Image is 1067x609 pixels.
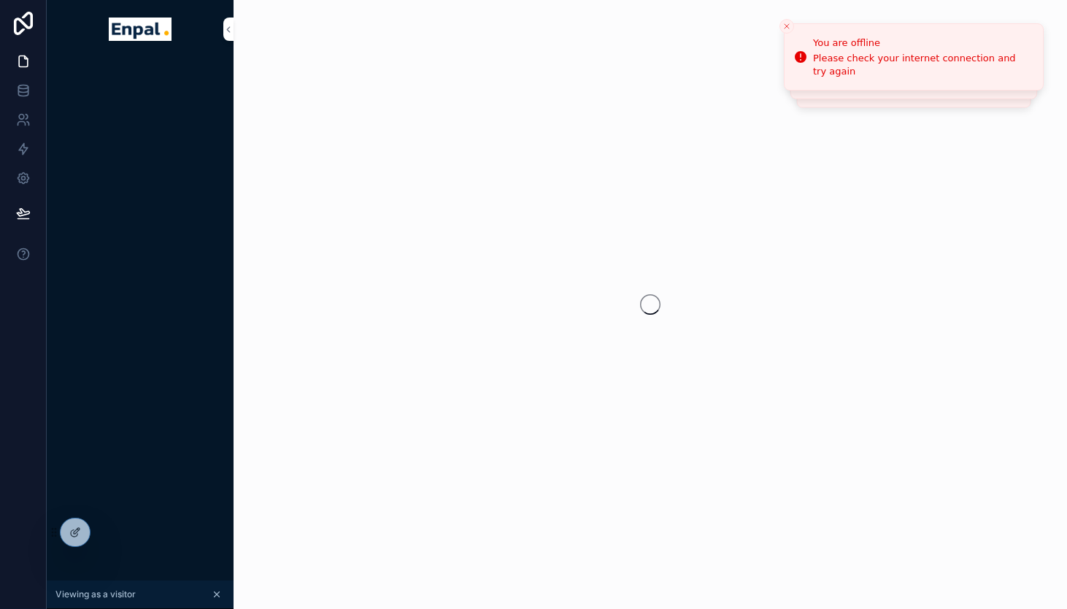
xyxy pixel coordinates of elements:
[779,19,794,34] button: Close toast
[55,589,136,600] span: Viewing as a visitor
[47,58,234,85] div: scrollable content
[813,52,1031,78] div: Please check your internet connection and try again
[813,36,1031,50] div: You are offline
[109,18,171,41] img: App logo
